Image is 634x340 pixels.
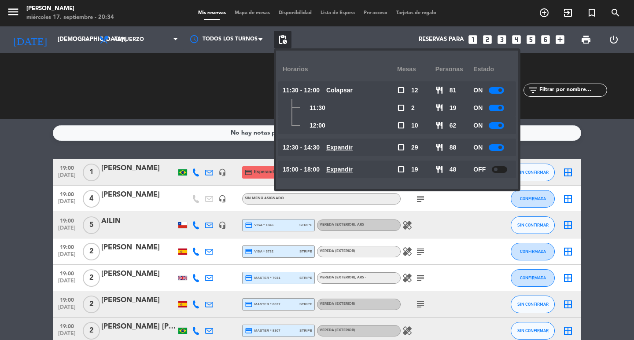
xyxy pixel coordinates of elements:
span: pending_actions [277,34,288,45]
span: 29 [411,143,418,153]
span: 19:00 [56,162,78,172]
i: healing [402,325,413,336]
div: Horarios [283,57,397,81]
span: 48 [450,165,457,175]
span: 81 [450,85,457,95]
button: menu [7,5,20,22]
span: check_box_outline_blank [397,165,405,173]
span: master * 0027 [245,300,280,308]
div: [PERSON_NAME] [101,189,176,201]
button: CONFIRMADA [511,269,555,287]
div: Mesas [397,57,435,81]
span: 15:00 - 18:00 [283,165,320,175]
div: [PERSON_NAME] [101,163,176,174]
span: [DATE] [56,225,78,235]
span: 2 [83,243,100,260]
span: Vereda (EXTERIOR) [320,302,355,306]
i: looks_4 [511,34,522,45]
i: power_settings_new [608,34,619,45]
button: SIN CONFIRMAR [511,164,555,181]
span: 2 [83,269,100,287]
div: No hay notas para este servicio. Haz clic para agregar una [231,128,404,138]
span: stripe [299,222,312,228]
span: check_box_outline_blank [397,86,405,94]
i: healing [402,246,413,257]
span: 2 [411,103,415,113]
div: [PERSON_NAME] [101,242,176,253]
span: 11:30 [310,103,325,113]
span: visa * 1946 [245,221,273,229]
span: 5 [83,216,100,234]
span: Reservas para [419,36,464,43]
span: 19:00 [56,241,78,252]
span: [DATE] [56,172,78,183]
div: personas [435,57,474,81]
span: Tarjetas de regalo [392,11,441,15]
span: ON [473,103,483,113]
i: turned_in_not [586,7,597,18]
i: border_all [563,194,573,204]
span: 19 [450,103,457,113]
i: add_box [554,34,566,45]
span: check_box_outline_blank [397,121,405,129]
span: ON [473,143,483,153]
i: menu [7,5,20,18]
i: credit_card [245,300,253,308]
span: master * 7031 [245,274,280,282]
div: [PERSON_NAME] [PERSON_NAME] [101,321,176,333]
button: CONFIRMADA [511,190,555,208]
span: 12:00 [310,121,325,131]
div: LOG OUT [600,26,627,53]
span: restaurant [435,104,443,112]
span: restaurant [435,143,443,151]
span: 12 [411,85,418,95]
span: ON [473,85,483,95]
span: stripe [299,328,312,333]
span: [DATE] [56,199,78,209]
span: SIN CONFIRMAR [517,170,549,175]
i: credit_card [244,168,252,176]
span: CONFIRMADA [520,249,546,254]
span: CONFIRMADA [520,275,546,280]
span: Disponibilidad [274,11,316,15]
i: headset_mic [218,168,226,176]
i: looks_3 [496,34,508,45]
i: arrow_drop_down [82,34,92,45]
span: , ARS - [355,276,366,279]
span: Mapa de mesas [230,11,274,15]
span: Vereda (EXTERIOR) [320,223,366,227]
span: print [581,34,591,45]
i: credit_card [245,327,253,335]
i: subject [415,273,426,283]
span: Vereda (EXTERIOR) [320,276,366,279]
div: miércoles 17. septiembre - 20:34 [26,13,114,22]
span: master * 8307 [245,327,280,335]
i: looks_one [467,34,479,45]
span: 2 [83,322,100,340]
i: subject [415,299,426,310]
span: Vereda (EXTERIOR) [320,249,355,253]
span: stripe [299,249,312,254]
span: Almuerzo [114,37,144,43]
i: credit_card [245,221,253,229]
i: credit_card [245,274,253,282]
span: 19:00 [56,268,78,278]
i: subject [415,194,426,204]
i: headset_mic [218,221,226,229]
span: 1 [83,164,100,181]
span: 11:30 - 12:00 [283,85,320,95]
span: Pre-acceso [359,11,392,15]
button: SIN CONFIRMAR [511,296,555,313]
button: SIN CONFIRMAR [511,322,555,340]
span: SIN CONFIRMAR [517,223,549,227]
u: Colapsar [326,87,353,94]
span: ON [473,121,483,131]
span: 19:00 [56,215,78,225]
span: 12:30 - 14:30 [283,143,320,153]
span: Vereda (EXTERIOR) [320,329,355,332]
span: restaurant [435,86,443,94]
span: Mis reservas [194,11,230,15]
span: restaurant [435,165,443,173]
span: stripe [299,275,312,281]
span: check_box_outline_blank [397,104,405,112]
